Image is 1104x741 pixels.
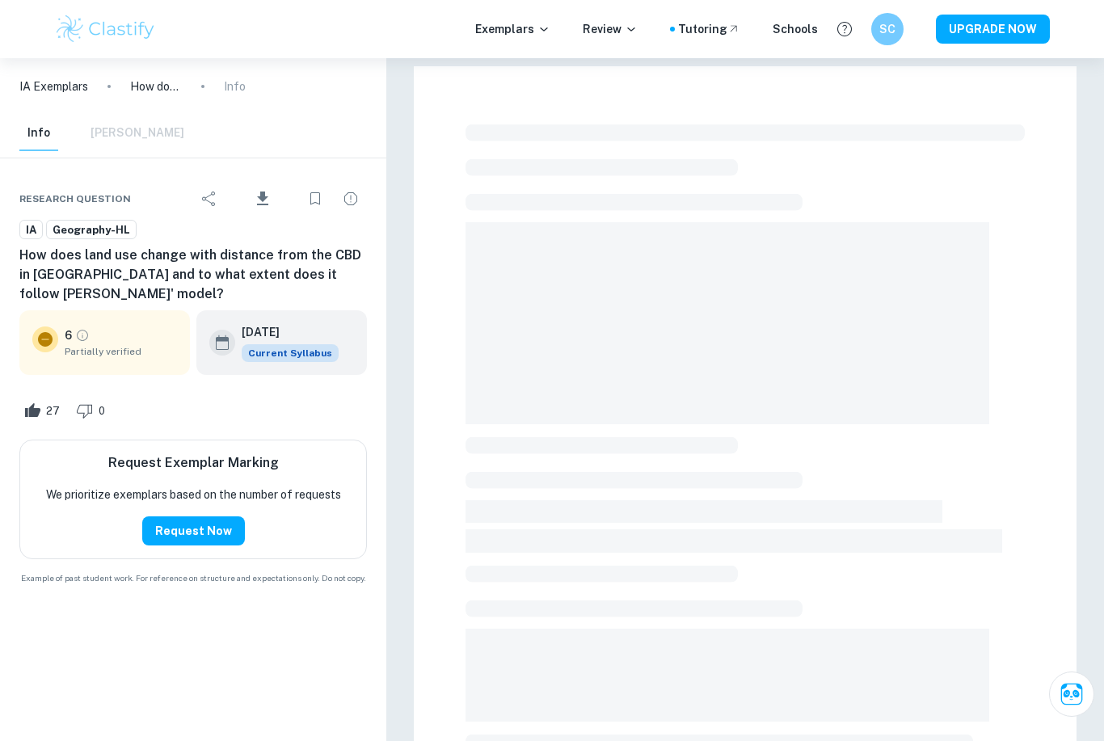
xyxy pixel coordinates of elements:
[1049,672,1094,717] button: Ask Clai
[20,222,42,238] span: IA
[224,78,246,95] p: Info
[871,13,904,45] button: SC
[19,398,69,423] div: Like
[335,183,367,215] div: Report issue
[75,328,90,343] a: Grade partially verified
[831,15,858,43] button: Help and Feedback
[242,344,339,362] div: This exemplar is based on the current syllabus. Feel free to refer to it for inspiration/ideas wh...
[46,486,341,503] p: We prioritize exemplars based on the number of requests
[142,516,245,545] button: Request Now
[19,78,88,95] a: IA Exemplars
[47,222,136,238] span: Geography-HL
[108,453,279,473] h6: Request Exemplar Marking
[46,220,137,240] a: Geography-HL
[773,20,818,38] a: Schools
[193,183,225,215] div: Share
[90,403,114,419] span: 0
[242,323,326,341] h6: [DATE]
[583,20,638,38] p: Review
[130,78,182,95] p: How does land use change with distance from the CBD in [GEOGRAPHIC_DATA] and to what extent does ...
[54,13,157,45] img: Clastify logo
[678,20,740,38] a: Tutoring
[299,183,331,215] div: Bookmark
[19,572,367,584] span: Example of past student work. For reference on structure and expectations only. Do not copy.
[65,344,177,359] span: Partially verified
[19,116,58,151] button: Info
[72,398,114,423] div: Dislike
[229,178,296,220] div: Download
[936,15,1050,44] button: UPGRADE NOW
[879,20,897,38] h6: SC
[19,192,131,206] span: Research question
[37,403,69,419] span: 27
[19,246,367,304] h6: How does land use change with distance from the CBD in [GEOGRAPHIC_DATA] and to what extent does ...
[65,326,72,344] p: 6
[475,20,550,38] p: Exemplars
[19,220,43,240] a: IA
[242,344,339,362] span: Current Syllabus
